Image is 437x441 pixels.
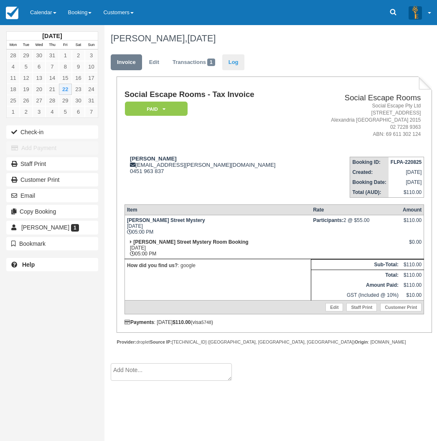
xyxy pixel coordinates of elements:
div: $0.00 [403,239,422,252]
a: 1 [59,50,72,61]
button: Copy Booking [6,205,98,218]
span: [DATE] [187,33,216,43]
td: $110.00 [401,259,424,270]
button: Add Payment [6,141,98,155]
a: Edit [325,303,343,311]
a: 2 [72,50,85,61]
a: 7 [85,106,98,117]
p: : google [127,261,309,270]
b: Help [22,261,35,268]
td: [DATE] [389,177,424,187]
td: [DATE] 05:00 PM [124,215,311,237]
strong: FLPA-220825 [391,159,422,165]
a: 6 [33,61,46,72]
strong: [PERSON_NAME] Street Mystery [127,217,205,223]
a: 14 [46,72,58,84]
button: Check-in [6,125,98,139]
a: 4 [46,106,58,117]
a: 25 [7,95,20,106]
a: 16 [72,72,85,84]
strong: Origin [355,339,368,344]
strong: How did you find us? [127,263,178,268]
strong: Source IP: [150,339,172,344]
a: 29 [59,95,72,106]
td: $110.00 [401,270,424,280]
h2: Social Escape Rooms [311,94,421,102]
h1: Social Escape Rooms - Tax Invoice [124,90,307,99]
a: 6 [72,106,85,117]
strong: Payments [124,319,154,325]
th: Tue [20,41,33,50]
td: 2 @ $55.00 [311,215,401,237]
small: 5748 [201,320,211,325]
a: 23 [72,84,85,95]
a: 29 [20,50,33,61]
a: Edit [143,54,165,71]
a: 28 [7,50,20,61]
th: Total: [311,270,401,280]
a: 7 [46,61,58,72]
a: 2 [20,106,33,117]
a: 21 [46,84,58,95]
a: 8 [59,61,72,72]
a: 4 [7,61,20,72]
button: Bookmark [6,237,98,250]
a: Customer Print [6,173,98,186]
strong: Participants [313,217,343,223]
th: Rate [311,204,401,215]
a: 20 [33,84,46,95]
a: 24 [85,84,98,95]
em: Paid [125,102,188,116]
div: droplet [TECHNICAL_ID] ([GEOGRAPHIC_DATA], [GEOGRAPHIC_DATA], [GEOGRAPHIC_DATA]) : [DOMAIN_NAME] [117,339,432,345]
div: : [DATE] (visa ) [124,319,424,325]
td: $110.00 [401,280,424,290]
a: 15 [59,72,72,84]
a: 3 [85,50,98,61]
th: Created: [350,167,389,177]
strong: [PERSON_NAME] Street Mystery Room Booking [133,239,248,245]
th: Thu [46,41,58,50]
th: Booking Date: [350,177,389,187]
strong: [PERSON_NAME] [130,155,177,162]
a: 28 [46,95,58,106]
span: [PERSON_NAME] [21,224,69,231]
a: 13 [33,72,46,84]
th: Amount [401,204,424,215]
a: [PERSON_NAME] 1 [6,221,98,234]
td: $10.00 [401,290,424,301]
th: Mon [7,41,20,50]
a: 31 [85,95,98,106]
strong: $110.00 [173,319,191,325]
a: Customer Print [380,303,422,311]
strong: Provider: [117,339,136,344]
a: Log [222,54,245,71]
a: 5 [20,61,33,72]
a: Staff Print [346,303,377,311]
td: GST (Included @ 10%) [311,290,401,301]
td: [DATE] 05:00 PM [124,237,311,259]
div: [EMAIL_ADDRESS][PERSON_NAME][DOMAIN_NAME] 0451 963 837 [124,155,307,174]
img: A3 [409,6,422,19]
strong: [DATE] [42,33,62,39]
a: Staff Print [6,157,98,171]
a: 26 [20,95,33,106]
th: Booking ID: [350,157,389,167]
a: 22 [59,84,72,95]
a: 10 [85,61,98,72]
th: Sun [85,41,98,50]
a: 18 [7,84,20,95]
a: Transactions1 [166,54,221,71]
span: 1 [71,224,79,232]
a: 9 [72,61,85,72]
a: 12 [20,72,33,84]
th: Amount Paid: [311,280,401,290]
a: 19 [20,84,33,95]
a: 3 [33,106,46,117]
a: Invoice [111,54,142,71]
th: Wed [33,41,46,50]
td: $110.00 [389,187,424,198]
a: 27 [33,95,46,106]
th: Fri [59,41,72,50]
a: Paid [124,101,185,117]
a: 5 [59,106,72,117]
